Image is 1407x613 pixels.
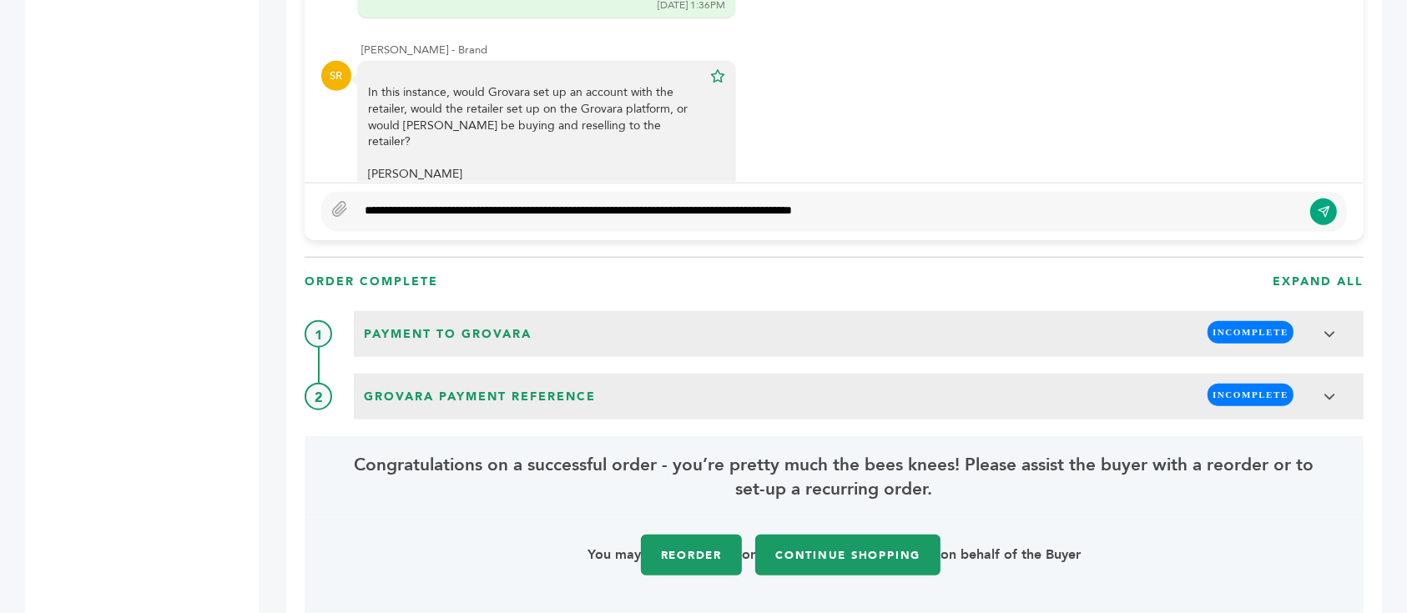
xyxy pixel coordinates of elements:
div: [PERSON_NAME] - Brand [361,43,1347,58]
span: Payment to Grovara [359,321,537,348]
a: Reorder [641,535,742,575]
a: Continue Shopping [755,535,941,575]
span: INCOMPLETE [1208,321,1294,344]
h3: EXPAND ALL [1273,274,1364,290]
span: Grovara Payment Reference [359,384,601,410]
div: [PERSON_NAME] [368,166,702,183]
span: Congratulations on a successful order - you’re pretty much the bees knees! Please assist the buye... [347,453,1322,501]
h3: ORDER COMPLETE [305,274,438,290]
div: SR [321,61,351,91]
div: In this instance, would Grovara set up an account with the retailer, would the retailer set up on... [368,84,702,183]
span: INCOMPLETE [1208,384,1294,406]
p: You may or on behalf of the Buyer [347,535,1322,575]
